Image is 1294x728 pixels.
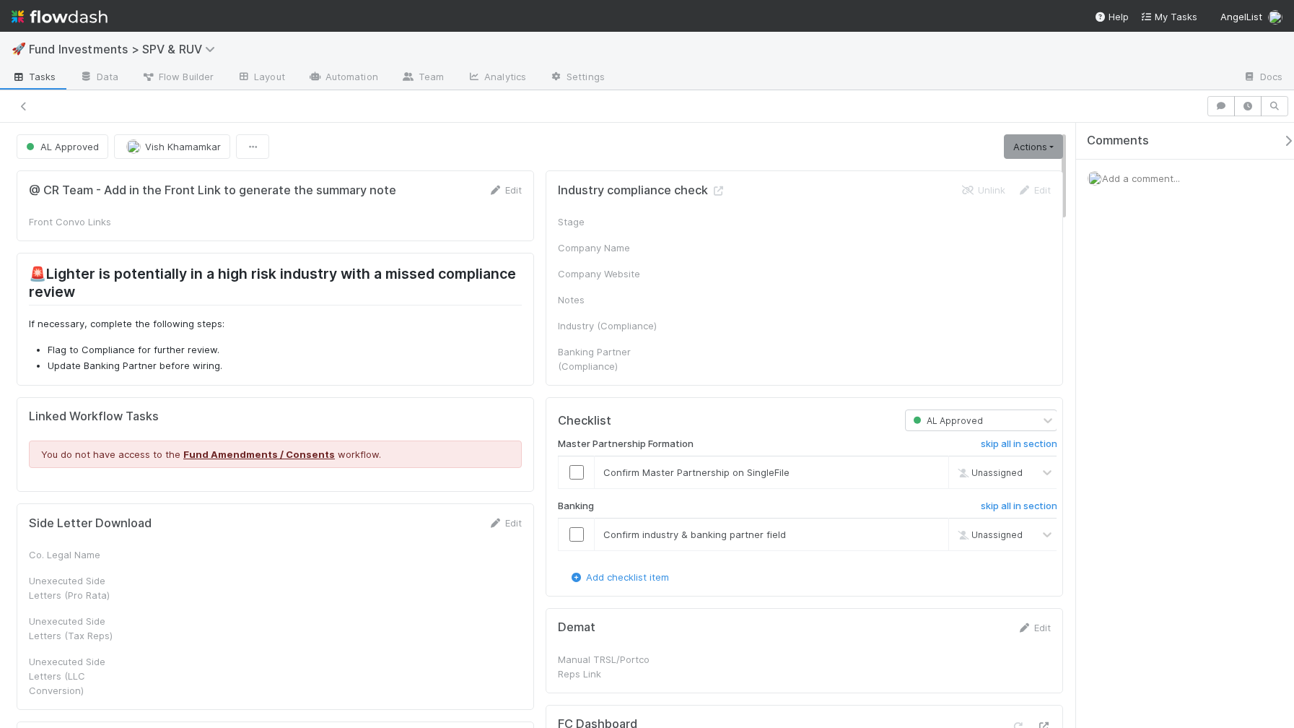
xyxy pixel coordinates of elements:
[1004,134,1063,159] a: Actions
[12,4,108,29] img: logo-inverted-e16ddd16eac7371096b0.svg
[29,516,152,531] h5: Side Letter Download
[558,652,666,681] div: Manual TRSL/Portco Reps Link
[29,654,137,698] div: Unexecuted Side Letters (LLC Conversion)
[29,409,522,424] h5: Linked Workflow Tasks
[1140,9,1197,24] a: My Tasks
[558,344,666,373] div: Banking Partner (Compliance)
[558,500,594,512] h6: Banking
[1094,9,1129,24] div: Help
[12,69,56,84] span: Tasks
[12,43,26,55] span: 🚀
[17,134,108,159] button: AL Approved
[1268,10,1282,25] img: avatar_2de93f86-b6c7-4495-bfe2-fb093354a53c.png
[225,66,297,90] a: Layout
[558,414,611,428] h5: Checklist
[1017,622,1051,633] a: Edit
[558,266,666,281] div: Company Website
[1017,184,1051,196] a: Edit
[954,529,1023,539] span: Unassigned
[558,318,666,333] div: Industry (Compliance)
[981,500,1057,512] h6: skip all in section
[29,265,522,305] h2: 🚨Lighter is potentially in a high risk industry with a missed compliance review
[1231,66,1294,90] a: Docs
[603,529,786,540] span: Confirm industry & banking partner field
[29,441,522,468] div: You do not have access to the workflow.
[29,214,137,229] div: Front Convo Links
[29,42,222,56] span: Fund Investments > SPV & RUV
[961,184,1005,196] a: Unlink
[1140,11,1197,22] span: My Tasks
[538,66,616,90] a: Settings
[1220,11,1262,22] span: AngelList
[114,134,230,159] button: Vish Khamamkar
[1102,173,1180,184] span: Add a comment...
[558,183,725,198] h5: Industry compliance check
[29,317,522,331] p: If necessary, complete the following steps:
[981,438,1057,456] a: skip all in section
[68,66,130,90] a: Data
[488,184,522,196] a: Edit
[48,343,522,357] li: Flag to Compliance for further review.
[569,571,669,583] a: Add checklist item
[455,66,538,90] a: Analytics
[141,69,214,84] span: Flow Builder
[981,438,1057,450] h6: skip all in section
[130,66,225,90] a: Flow Builder
[603,467,790,478] span: Confirm Master Partnership on SingleFile
[390,66,455,90] a: Team
[488,517,522,529] a: Edit
[954,467,1023,478] span: Unassigned
[981,500,1057,518] a: skip all in section
[145,141,221,152] span: Vish Khamamkar
[297,66,390,90] a: Automation
[1087,134,1149,148] span: Comments
[29,573,137,602] div: Unexecuted Side Letters (Pro Rata)
[29,547,137,562] div: Co. Legal Name
[558,214,666,229] div: Stage
[558,438,694,450] h6: Master Partnership Formation
[558,292,666,307] div: Notes
[23,141,99,152] span: AL Approved
[910,415,983,426] span: AL Approved
[183,448,335,460] a: Fund Amendments / Consents
[558,240,666,255] div: Company Name
[126,139,141,154] img: avatar_2de93f86-b6c7-4495-bfe2-fb093354a53c.png
[29,614,137,643] div: Unexecuted Side Letters (Tax Reps)
[558,620,595,635] h5: Demat
[1088,171,1102,186] img: avatar_2de93f86-b6c7-4495-bfe2-fb093354a53c.png
[48,359,522,373] li: Update Banking Partner before wiring.
[29,183,396,198] h5: @ CR Team - Add in the Front Link to generate the summary note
